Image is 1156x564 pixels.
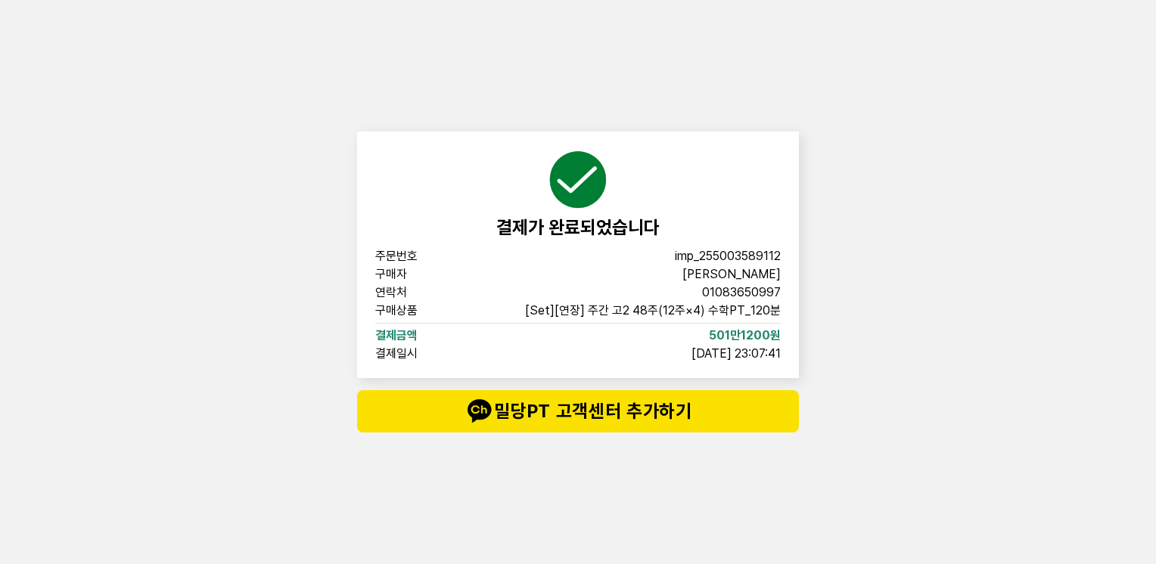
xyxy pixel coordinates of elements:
[464,396,494,426] img: talk
[496,216,660,238] span: 결제가 완료되었습니다
[375,305,472,317] span: 구매상품
[702,287,781,299] span: 01083650997
[375,348,472,360] span: 결제일시
[375,287,472,299] span: 연락처
[357,390,799,432] button: talk밀당PT 고객센터 추가하기
[675,250,781,262] span: imp_255003589112
[525,305,781,317] span: [Set][연장] 주간 고2 48주(12주×4) 수학PT_120분
[375,268,472,280] span: 구매자
[709,330,781,342] span: 501만1200원
[682,268,781,280] span: [PERSON_NAME]
[548,150,608,210] img: succeed
[375,250,472,262] span: 주문번호
[691,348,781,360] span: [DATE] 23:07:41
[375,330,472,342] span: 결제금액
[387,396,769,426] span: 밀당PT 고객센터 추가하기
